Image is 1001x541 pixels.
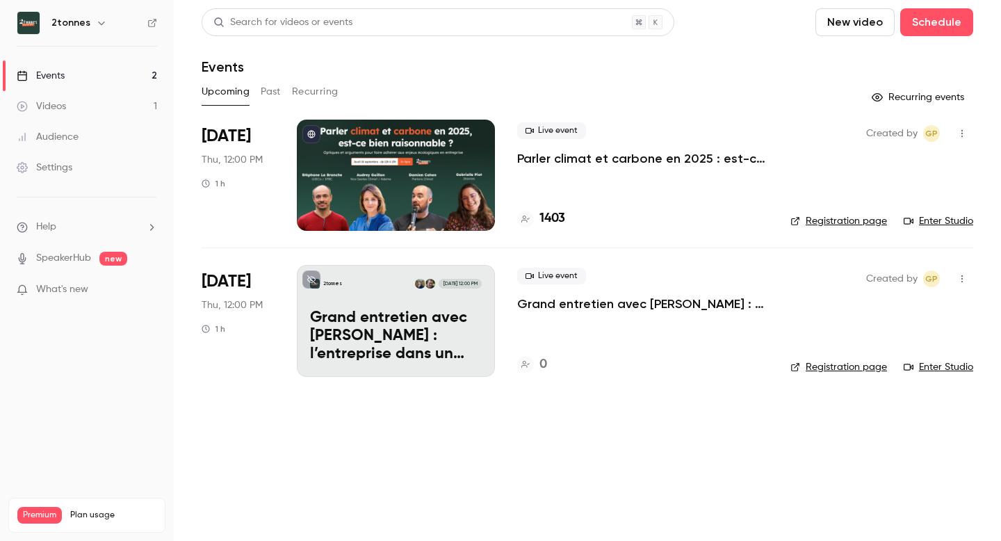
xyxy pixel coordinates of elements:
[17,130,79,144] div: Audience
[866,125,918,142] span: Created by
[815,8,895,36] button: New video
[539,209,565,228] h4: 1403
[517,355,547,374] a: 0
[439,279,481,289] span: [DATE] 12:00 PM
[213,15,352,30] div: Search for videos or events
[790,214,887,228] a: Registration page
[17,69,65,83] div: Events
[36,220,56,234] span: Help
[865,86,973,108] button: Recurring events
[425,279,435,289] img: Pierre-Alix Lloret-Bavai
[202,153,263,167] span: Thu, 12:00 PM
[202,125,251,147] span: [DATE]
[36,282,88,297] span: What's new
[517,122,586,139] span: Live event
[202,265,275,376] div: Oct 16 Thu, 12:00 PM (Europe/Paris)
[17,12,40,34] img: 2tonnes
[99,252,127,266] span: new
[904,214,973,228] a: Enter Studio
[292,81,339,103] button: Recurring
[140,284,157,296] iframe: Noticeable Trigger
[36,251,91,266] a: SpeakerHub
[517,296,768,312] a: Grand entretien avec [PERSON_NAME] : l’entreprise dans un monde en crises
[51,16,90,30] h6: 2tonnes
[261,81,281,103] button: Past
[790,360,887,374] a: Registration page
[923,125,940,142] span: Gabrielle Piot
[517,268,586,284] span: Live event
[415,279,425,289] img: Frédéric Mazzella
[202,120,275,231] div: Sep 18 Thu, 12:00 PM (Europe/Paris)
[202,298,263,312] span: Thu, 12:00 PM
[17,99,66,113] div: Videos
[904,360,973,374] a: Enter Studio
[202,81,250,103] button: Upcoming
[539,355,547,374] h4: 0
[202,58,244,75] h1: Events
[310,309,482,363] p: Grand entretien avec [PERSON_NAME] : l’entreprise dans un monde en crises
[925,125,938,142] span: GP
[202,323,225,334] div: 1 h
[925,270,938,287] span: GP
[517,209,565,228] a: 1403
[202,270,251,293] span: [DATE]
[70,510,156,521] span: Plan usage
[297,265,495,376] a: Grand entretien avec Frédéric Mazzella : l’entreprise dans un monde en crises 2tonnesPierre-Alix ...
[866,270,918,287] span: Created by
[323,280,342,287] p: 2tonnes
[17,161,72,175] div: Settings
[900,8,973,36] button: Schedule
[202,178,225,189] div: 1 h
[923,270,940,287] span: Gabrielle Piot
[17,507,62,524] span: Premium
[517,150,768,167] a: Parler climat et carbone en 2025 : est-ce bien raisonnable ?
[17,220,157,234] li: help-dropdown-opener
